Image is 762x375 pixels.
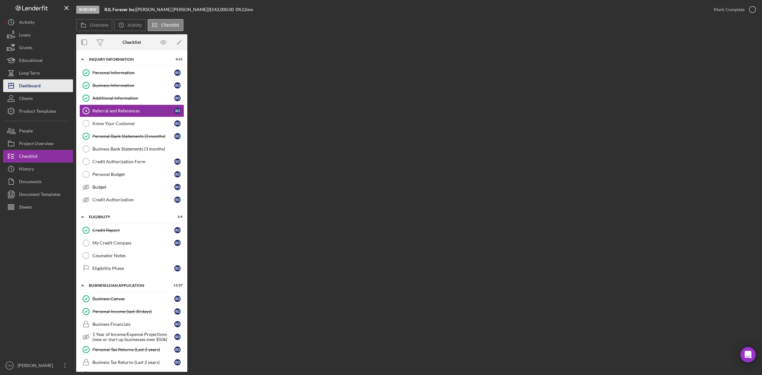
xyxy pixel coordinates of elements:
[19,163,34,177] div: History
[79,292,184,305] a: Business CanvasRD
[174,346,181,353] div: R D
[3,137,73,150] button: Project Overview
[19,201,32,215] div: Sheets
[92,83,174,88] div: Business Information
[174,120,181,127] div: R D
[104,7,135,12] b: RJL Forever Inc
[3,124,73,137] button: People
[7,364,12,367] text: TW
[85,109,87,113] tspan: 4
[79,66,184,79] a: Personal InformationRD
[161,23,179,28] label: Checklist
[19,67,40,81] div: Long-Term
[3,359,73,372] button: TW[PERSON_NAME]
[209,7,236,12] div: $142,000.00
[19,105,56,119] div: Product Templates
[92,134,174,139] div: Personal Bank Statements (3 months)
[79,305,184,318] a: Personal Income (last 30 days)RD
[3,54,73,67] button: Educational
[92,360,174,365] div: Business Tax Returns (Last 2 years)
[92,184,174,190] div: Budget
[19,29,30,43] div: Loans
[79,237,184,249] a: My Credit CompassRD
[19,175,42,190] div: Documents
[136,7,209,12] div: [PERSON_NAME] [PERSON_NAME] |
[174,359,181,365] div: R D
[174,133,181,139] div: R D
[123,40,141,45] div: Checklist
[79,331,184,343] a: 1 Year of Income/Expense Projections (new or start up businesses over $50k)RD
[79,224,184,237] a: Credit ReportRD
[92,70,174,75] div: Personal Information
[171,284,183,287] div: 11 / 27
[3,175,73,188] button: Documents
[92,332,174,342] div: 1 Year of Income/Expense Projections (new or start up businesses over $50k)
[92,309,174,314] div: Personal Income (last 30 days)
[104,7,136,12] div: |
[79,130,184,143] a: Personal Bank Statements (3 months)RD
[19,54,43,68] div: Educational
[79,104,184,117] a: 4Referral and ReferencesRD
[92,159,174,164] div: Credit Authorization Form
[174,308,181,315] div: R D
[3,79,73,92] button: Dashboard
[174,197,181,203] div: R D
[19,41,32,56] div: Grants
[128,23,142,28] label: Activity
[174,95,181,101] div: R D
[90,23,108,28] label: Overview
[79,262,184,275] a: Eligibility PhaseRD
[3,29,73,41] button: Loans
[19,188,61,202] div: Document Templates
[174,227,181,233] div: R D
[92,172,174,177] div: Personal Budget
[174,82,181,89] div: R D
[174,70,181,76] div: R D
[3,150,73,163] button: Checklist
[714,3,745,16] div: Mark Complete
[3,201,73,213] a: Sheets
[92,296,174,301] div: Business Canvas
[19,150,37,164] div: Checklist
[92,121,174,126] div: Know Your Customer
[92,347,174,352] div: Personal Tax Returns (Last 2 years)
[79,181,184,193] a: BudgetRD
[3,92,73,105] button: Clients
[79,143,184,155] a: Business Bank Statements (3 months)
[3,188,73,201] button: Document Templates
[16,359,57,373] div: [PERSON_NAME]
[740,347,756,362] div: Open Intercom Messenger
[79,168,184,181] a: Personal BudgetRD
[3,67,73,79] button: Long-Term
[3,16,73,29] button: Activity
[92,253,184,258] div: Counselor Notes
[174,108,181,114] div: R D
[707,3,759,16] button: Mark Complete
[92,228,174,233] div: Credit Report
[92,322,174,327] div: Business Financials
[3,163,73,175] button: History
[174,240,181,246] div: R D
[174,265,181,271] div: R D
[79,356,184,369] a: Business Tax Returns (Last 2 years)RD
[19,137,54,151] div: Project Overview
[79,79,184,92] a: Business InformationRD
[242,7,253,12] div: 12 mo
[3,105,73,117] button: Product Templates
[174,321,181,327] div: R D
[3,41,73,54] button: Grants
[236,7,242,12] div: 0 %
[89,284,167,287] div: BUSINESS LOAN APPLICATION
[19,79,41,94] div: Dashboard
